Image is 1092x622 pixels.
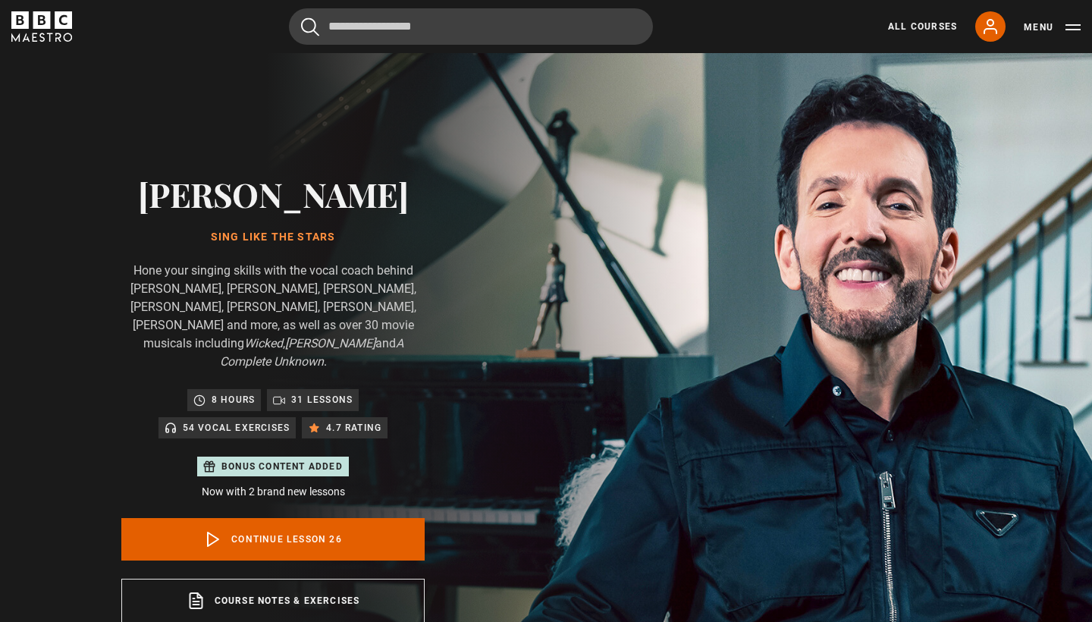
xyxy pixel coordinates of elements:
button: Submit the search query [301,17,319,36]
a: Continue lesson 26 [121,518,425,561]
h1: Sing Like the Stars [121,231,425,243]
p: Now with 2 brand new lessons [121,484,425,500]
a: All Courses [888,20,957,33]
p: Hone your singing skills with the vocal coach behind [PERSON_NAME], [PERSON_NAME], [PERSON_NAME],... [121,262,425,371]
i: [PERSON_NAME] [285,336,375,350]
p: 31 lessons [291,392,353,407]
button: Toggle navigation [1024,20,1081,35]
p: 4.7 rating [326,420,381,435]
input: Search [289,8,653,45]
p: Bonus content added [221,460,343,473]
i: Wicked [244,336,283,350]
i: A Complete Unknown [220,336,403,369]
h2: [PERSON_NAME] [121,174,425,213]
p: 54 Vocal Exercises [183,420,290,435]
p: 8 hours [212,392,255,407]
svg: BBC Maestro [11,11,72,42]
